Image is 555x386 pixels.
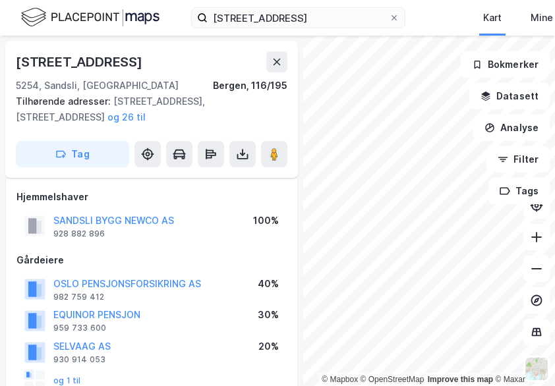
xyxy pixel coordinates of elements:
[213,78,287,94] div: Bergen, 116/195
[16,252,287,268] div: Gårdeiere
[428,375,493,384] a: Improve this map
[258,307,279,323] div: 30%
[16,78,179,94] div: 5254, Sandsli, [GEOGRAPHIC_DATA]
[53,323,106,333] div: 959 733 600
[258,276,279,292] div: 40%
[486,146,550,173] button: Filter
[361,375,424,384] a: OpenStreetMap
[483,10,502,26] div: Kart
[16,51,145,72] div: [STREET_ADDRESS]
[488,178,550,204] button: Tags
[253,213,279,229] div: 100%
[322,375,358,384] a: Mapbox
[469,83,550,109] button: Datasett
[16,96,113,107] span: Tilhørende adresser:
[16,141,129,167] button: Tag
[21,6,160,29] img: logo.f888ab2527a4732fd821a326f86c7f29.svg
[473,115,550,141] button: Analyse
[53,354,105,365] div: 930 914 053
[461,51,550,78] button: Bokmerker
[489,323,555,386] div: Kontrollprogram for chat
[258,339,279,354] div: 20%
[489,323,555,386] iframe: Chat Widget
[16,189,287,205] div: Hjemmelshaver
[208,8,389,28] input: Søk på adresse, matrikkel, gårdeiere, leietakere eller personer
[53,229,105,239] div: 928 882 896
[16,94,277,125] div: [STREET_ADDRESS], [STREET_ADDRESS]
[53,292,104,302] div: 982 759 412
